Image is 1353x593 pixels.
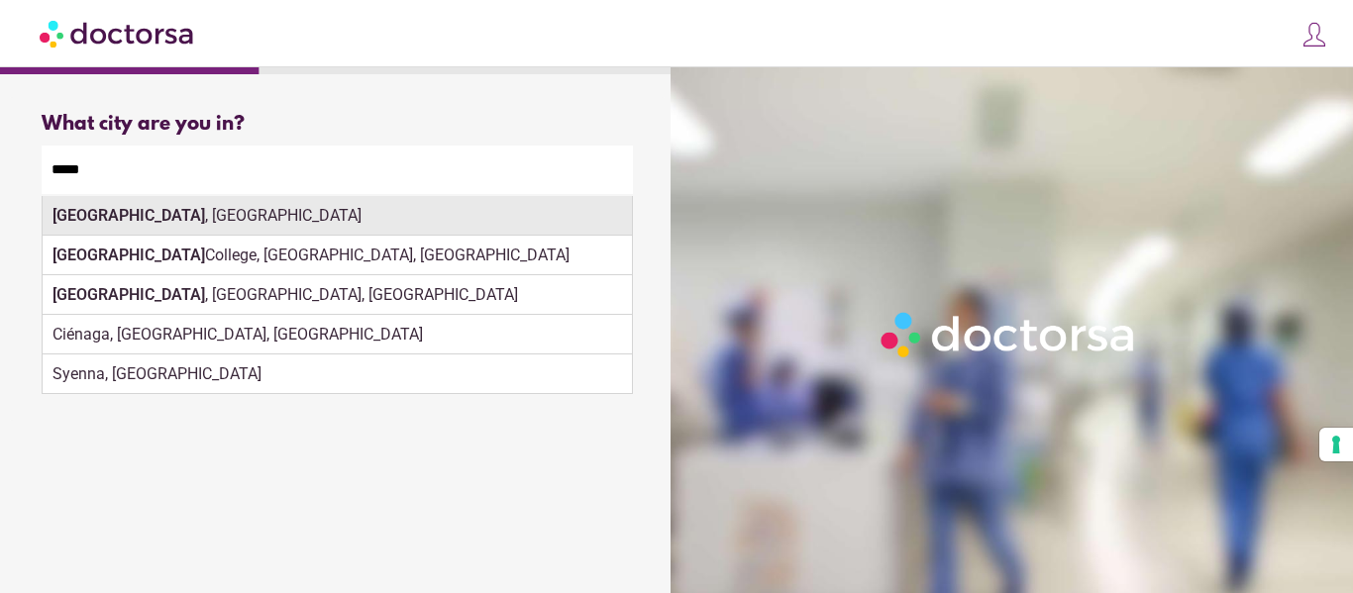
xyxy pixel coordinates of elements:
[43,236,632,275] div: College, [GEOGRAPHIC_DATA], [GEOGRAPHIC_DATA]
[874,305,1144,365] img: Logo-Doctorsa-trans-White-partial-flat.png
[43,354,632,394] div: Syenna, [GEOGRAPHIC_DATA]
[52,285,205,304] strong: [GEOGRAPHIC_DATA]
[43,196,632,236] div: , [GEOGRAPHIC_DATA]
[42,194,633,238] div: Make sure the city you pick is where you need assistance.
[40,11,196,55] img: Doctorsa.com
[1301,21,1328,49] img: icons8-customer-100.png
[1319,428,1353,461] button: Your consent preferences for tracking technologies
[43,315,632,354] div: Ciénaga, [GEOGRAPHIC_DATA], [GEOGRAPHIC_DATA]
[52,246,205,264] strong: [GEOGRAPHIC_DATA]
[43,275,632,315] div: , [GEOGRAPHIC_DATA], [GEOGRAPHIC_DATA]
[42,113,633,136] div: What city are you in?
[52,206,205,225] strong: [GEOGRAPHIC_DATA]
